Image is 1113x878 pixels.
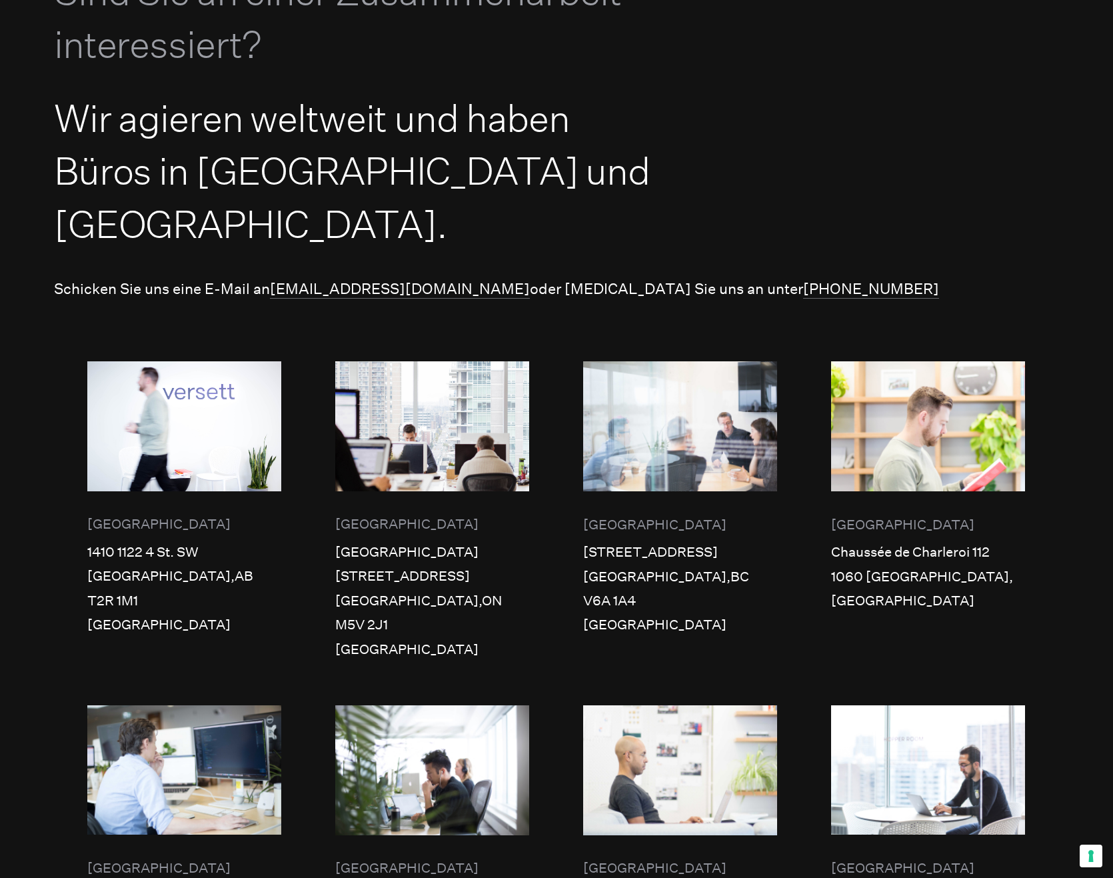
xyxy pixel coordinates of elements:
[1080,845,1102,867] button: Your consent preferences for tracking technologies
[335,613,529,661] div: M5V 2J1 [GEOGRAPHIC_DATA]
[831,361,1025,663] a: Brüssel office[GEOGRAPHIC_DATA]Chaussée de Charleroi 1121060 [GEOGRAPHIC_DATA], [GEOGRAPHIC_DATA]
[583,361,777,663] a: Vancouver office[GEOGRAPHIC_DATA][STREET_ADDRESS][GEOGRAPHIC_DATA],BCV6A 1A4 [GEOGRAPHIC_DATA]
[335,589,529,613] div: [GEOGRAPHIC_DATA] , ON
[87,705,281,835] img: Paris office
[335,361,529,491] img: Toronto office
[831,361,1025,491] img: Brüssel office
[831,589,1025,613] div: [GEOGRAPHIC_DATA]
[831,540,1025,564] div: Chaussée de Charleroi 112
[335,540,529,589] div: [GEOGRAPHIC_DATA][STREET_ADDRESS]
[335,361,529,663] a: Toronto office[GEOGRAPHIC_DATA][GEOGRAPHIC_DATA][STREET_ADDRESS][GEOGRAPHIC_DATA],ONM5V 2J1 [GEOG...
[803,280,939,299] a: [PHONE_NUMBER]
[87,589,281,637] div: T2R 1M1 [GEOGRAPHIC_DATA]
[335,705,529,835] img: Berlin office
[87,564,281,588] div: [GEOGRAPHIC_DATA] , AB
[87,512,281,536] div: [GEOGRAPHIC_DATA]
[831,705,1025,835] img: Genf office
[583,705,777,835] img: Luxemburg office
[583,361,777,491] img: Vancouver office
[87,540,281,564] div: 1410 1122 4 St. SW
[270,280,530,299] a: [EMAIL_ADDRESS][DOMAIN_NAME]
[831,565,1025,589] div: 1060 [GEOGRAPHIC_DATA] ,
[54,277,1059,301] p: Schicken Sie uns eine E-Mail an oder [MEDICAL_DATA] Sie uns an unter
[87,361,281,663] a: Calgary office[GEOGRAPHIC_DATA]1410 1122 4 St. SW[GEOGRAPHIC_DATA],ABT2R 1M1 [GEOGRAPHIC_DATA]
[831,513,1025,537] div: [GEOGRAPHIC_DATA]
[335,512,529,536] div: [GEOGRAPHIC_DATA]
[54,91,659,250] h2: Wir agieren weltweit und haben Büros in [GEOGRAPHIC_DATA] und [GEOGRAPHIC_DATA].
[583,589,777,637] div: V6A 1A4 [GEOGRAPHIC_DATA]
[583,513,777,537] div: [GEOGRAPHIC_DATA]
[583,540,777,564] div: [STREET_ADDRESS]
[87,361,281,491] img: Calgary office
[583,565,777,589] div: [GEOGRAPHIC_DATA] , BC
